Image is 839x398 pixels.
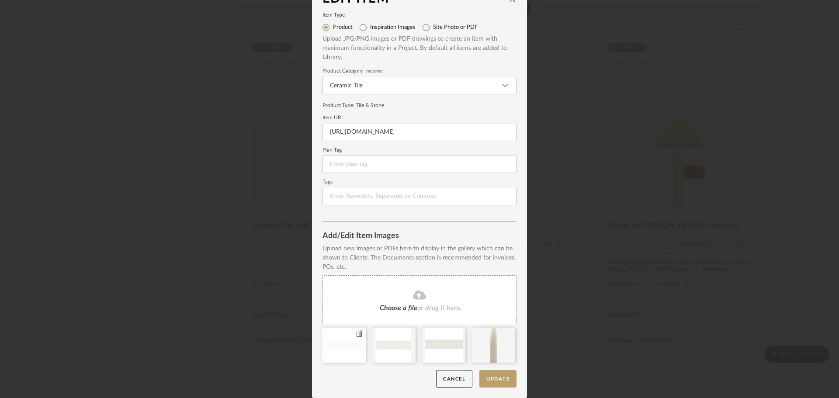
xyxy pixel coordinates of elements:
button: Cancel [436,370,472,388]
span: or drag it here. [417,305,462,311]
span: Choose a file [380,305,417,311]
label: Item Type [322,13,517,17]
span: required [366,69,383,73]
div: Product Type [322,101,517,109]
label: Tags [322,180,517,184]
label: Plan Tag [322,148,517,152]
div: Upload JPG/PNG images or PDF drawings to create an item with maximum functionality in a Project. ... [322,35,517,62]
mat-radio-group: Select item type [322,21,517,35]
label: Product Category [322,69,517,73]
input: Enter URL [322,124,517,141]
button: Update [479,370,517,388]
label: Product [333,24,353,31]
span: : Tile & Stone [353,103,384,108]
label: Site Photo or PDF [433,24,478,31]
div: Upload new images or PDFs here to display in the gallery which can be shown to Clients. The Docum... [322,244,517,272]
input: Enter Keywords, Separated by Commas [322,188,517,205]
input: Type a category to search and select [322,77,517,94]
label: Inspiration Images [370,24,416,31]
div: Add/Edit Item Images [322,232,517,241]
label: Item URL [322,116,517,120]
input: Enter plan tag [322,156,517,173]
